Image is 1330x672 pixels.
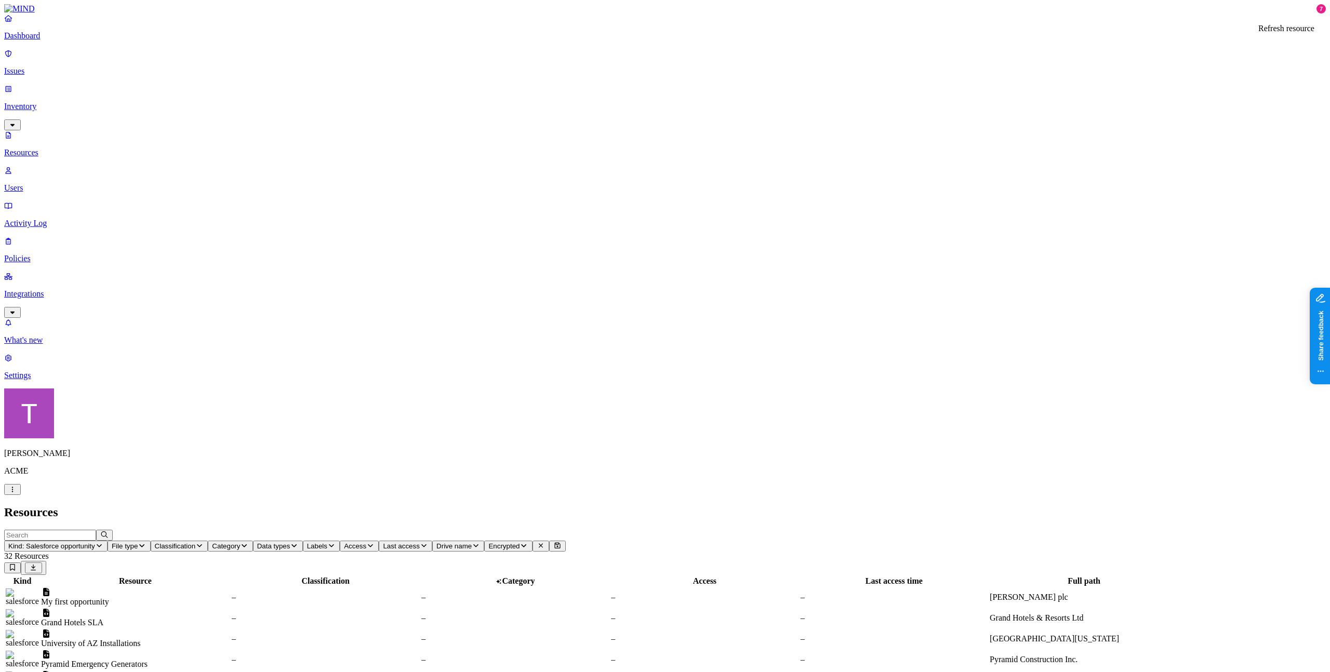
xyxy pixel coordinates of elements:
span: – [801,593,805,601]
span: Classification [155,542,196,550]
div: Access [611,576,798,586]
span: Category [212,542,240,550]
div: Full path [990,576,1178,586]
p: What's new [4,335,1326,345]
div: Refresh resource [1258,24,1314,33]
span: – [611,613,615,622]
span: Access [344,542,366,550]
input: Search [4,530,96,541]
div: Pyramid Construction Inc. [990,655,1178,664]
div: 7 [1316,4,1326,14]
span: – [801,655,805,664]
span: – [232,634,236,643]
span: – [801,634,805,643]
p: Issues [4,66,1326,76]
div: Grand Hotels & Resorts Ltd [990,613,1178,623]
div: Classification [232,576,419,586]
img: salesforce [6,609,39,627]
span: Encrypted [488,542,520,550]
p: Activity Log [4,219,1326,228]
div: Grand Hotels SLA [41,618,230,627]
span: – [421,613,425,622]
span: Kind: Salesforce opportunity [8,542,95,550]
span: – [421,634,425,643]
span: Category [502,576,535,585]
div: Kind [6,576,39,586]
span: Data types [257,542,290,550]
p: Inventory [4,102,1326,111]
img: MIND [4,4,35,14]
span: – [421,593,425,601]
span: – [232,655,236,664]
img: Tzvi Shir-Vaknin [4,388,54,438]
div: Last access time [801,576,988,586]
span: – [232,593,236,601]
span: – [232,613,236,622]
div: [PERSON_NAME] plc [990,593,1178,602]
span: File type [112,542,138,550]
span: Last access [383,542,419,550]
p: Dashboard [4,31,1326,41]
div: [GEOGRAPHIC_DATA][US_STATE] [990,634,1178,643]
span: – [801,613,805,622]
h2: Resources [4,505,1326,519]
span: – [421,655,425,664]
p: Integrations [4,289,1326,299]
span: – [611,634,615,643]
p: Users [4,183,1326,193]
div: Pyramid Emergency Generators [41,660,230,669]
p: Settings [4,371,1326,380]
span: 32 Resources [4,552,49,560]
span: Labels [307,542,327,550]
span: – [611,593,615,601]
span: Drive name [436,542,472,550]
img: salesforce [6,588,39,606]
p: ACME [4,466,1326,476]
img: salesforce [6,630,39,648]
span: – [611,655,615,664]
p: Policies [4,254,1326,263]
div: University of AZ Installations [41,639,230,648]
img: salesforce [6,651,39,668]
div: Resource [41,576,230,586]
div: My first opportunity [41,597,230,607]
p: [PERSON_NAME] [4,449,1326,458]
p: Resources [4,148,1326,157]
